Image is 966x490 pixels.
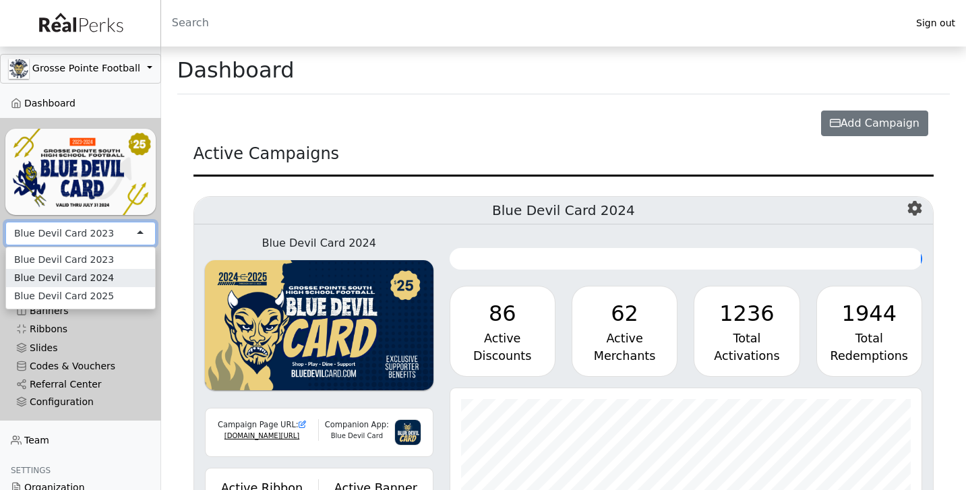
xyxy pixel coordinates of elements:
div: 86 [461,297,544,330]
div: Merchants [583,347,666,365]
div: Blue Devil Card 2025 [6,287,155,305]
img: GAa1zriJJmkmu1qRtUwg8x1nQwzlKm3DoqW9UgYl.jpg [9,59,29,79]
img: YNIl3DAlDelxGQFo2L2ARBV2s5QDnXUOFwQF9zvk.png [5,129,156,214]
a: Slides [5,338,156,357]
a: Codes & Vouchers [5,357,156,375]
div: Discounts [461,347,544,365]
div: Blue Devil Card 2024 [205,235,433,251]
input: Search [161,7,905,39]
div: Active Campaigns [193,142,934,177]
div: Active [583,330,666,347]
a: 1944 Total Redemptions [816,286,922,377]
div: Activations [705,347,788,365]
div: Redemptions [828,347,911,365]
h5: Blue Devil Card 2024 [194,197,933,224]
h1: Dashboard [177,57,295,83]
a: Sign out [905,14,966,32]
div: Blue Devil Card 2023 [14,226,114,241]
a: 62 Active Merchants [572,286,677,377]
div: 1 Days Remaining [921,248,922,270]
a: 1236 Total Activations [694,286,799,377]
div: Active [461,330,544,347]
a: 86 Active Discounts [450,286,555,377]
a: Referral Center [5,375,156,394]
div: Blue Devil Card 2023 [6,251,155,269]
a: [DOMAIN_NAME][URL] [224,432,299,439]
button: Add Campaign [821,111,928,136]
div: Total [705,330,788,347]
img: KU4oQBlrJSc0VFV40ZYsMGU8qVNshE7dAADzWlty.png [205,260,433,391]
div: Campaign Page URL: [214,419,310,431]
a: Banners [5,302,156,320]
div: Total [828,330,911,347]
img: 3g6IGvkLNUf97zVHvl5PqY3f2myTnJRpqDk2mpnC.png [394,419,421,446]
div: Blue Devil Card [319,431,394,441]
div: Blue Devil Card 2024 [6,269,155,287]
div: Configuration [16,396,145,408]
div: 1944 [828,297,911,330]
div: Companion App: [319,419,394,431]
div: 62 [583,297,666,330]
span: Settings [11,466,51,475]
img: real_perks_logo-01.svg [32,8,129,38]
div: 1236 [705,297,788,330]
a: Ribbons [5,320,156,338]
